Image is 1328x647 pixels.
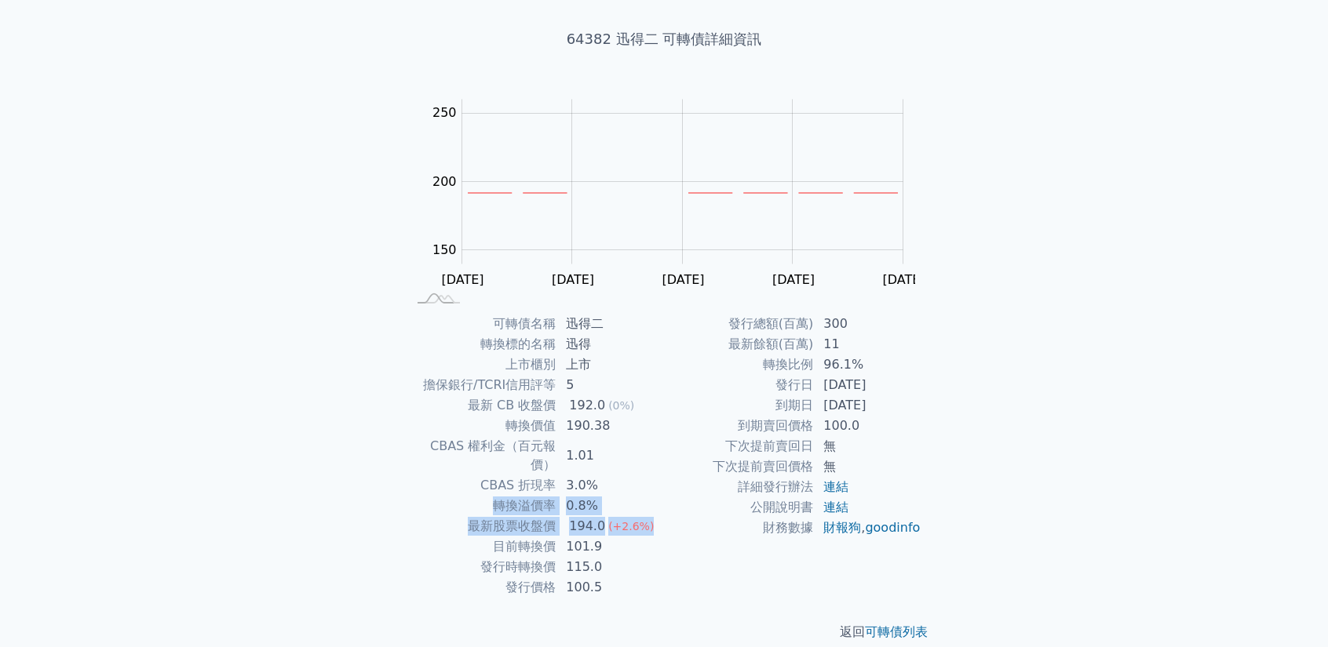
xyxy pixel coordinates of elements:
[556,536,664,557] td: 101.9
[552,272,594,287] tspan: [DATE]
[556,314,664,334] td: 迅得二
[425,100,927,319] g: Chart
[814,375,921,395] td: [DATE]
[1250,572,1328,647] div: 聊天小工具
[556,354,664,375] td: 上市
[664,395,814,416] td: 到期日
[664,518,814,538] td: 財務數據
[814,334,921,354] td: 11
[608,399,634,412] span: (0%)
[814,456,921,477] td: 無
[432,242,457,257] tspan: 150
[814,354,921,375] td: 96.1%
[556,496,664,516] td: 0.8%
[566,396,608,415] div: 192.0
[664,314,814,334] td: 發行總額(百萬)
[566,517,608,536] div: 194.0
[556,375,664,395] td: 5
[1250,572,1328,647] iframe: Chat Widget
[407,557,556,577] td: 發行時轉換價
[772,272,815,287] tspan: [DATE]
[664,456,814,477] td: 下次提前賣回價格
[608,520,654,533] span: (+2.6%)
[823,479,848,494] a: 連結
[664,375,814,395] td: 發行日
[407,354,556,375] td: 上市櫃別
[664,497,814,518] td: 公開說明書
[814,518,921,538] td: ,
[407,395,556,416] td: 最新 CB 收盤價
[664,416,814,436] td: 到期賣回價格
[556,557,664,577] td: 115.0
[407,577,556,598] td: 發行價格
[407,536,556,557] td: 目前轉換價
[432,174,457,189] tspan: 200
[664,477,814,497] td: 詳細發行辦法
[823,500,848,514] a: 連結
[664,436,814,456] td: 下次提前賣回日
[407,334,556,354] td: 轉換標的名稱
[556,334,664,354] td: 迅得
[664,334,814,354] td: 最新餘額(百萬)
[865,624,928,639] a: 可轉債列表
[664,354,814,375] td: 轉換比例
[556,436,664,475] td: 1.01
[407,314,556,334] td: 可轉債名稱
[432,105,457,120] tspan: 250
[388,28,940,50] h1: 64382 迅得二 可轉債詳細資訊
[556,475,664,496] td: 3.0%
[814,436,921,456] td: 無
[407,475,556,496] td: CBAS 折現率
[442,272,484,287] tspan: [DATE]
[407,436,556,475] td: CBAS 權利金（百元報價）
[662,272,705,287] tspan: [DATE]
[814,416,921,436] td: 100.0
[407,375,556,395] td: 擔保銀行/TCRI信用評等
[388,623,940,642] p: 返回
[407,496,556,516] td: 轉換溢價率
[407,416,556,436] td: 轉換價值
[814,314,921,334] td: 300
[883,272,925,287] tspan: [DATE]
[814,395,921,416] td: [DATE]
[407,516,556,536] td: 最新股票收盤價
[556,416,664,436] td: 190.38
[865,520,920,535] a: goodinfo
[823,520,861,535] a: 財報狗
[556,577,664,598] td: 100.5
